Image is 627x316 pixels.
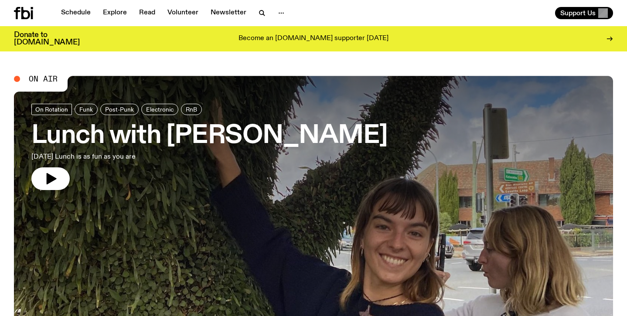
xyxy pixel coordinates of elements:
a: Newsletter [205,7,252,19]
span: Post-Punk [105,106,134,112]
span: On Air [29,75,58,83]
a: Post-Punk [100,104,139,115]
a: Volunteer [162,7,204,19]
h3: Donate to [DOMAIN_NAME] [14,31,80,46]
a: Electronic [141,104,178,115]
span: Funk [79,106,93,112]
a: RnB [181,104,202,115]
span: Electronic [146,106,174,112]
h3: Lunch with [PERSON_NAME] [31,124,388,148]
span: RnB [186,106,197,112]
a: Read [134,7,160,19]
a: On Rotation [31,104,72,115]
p: [DATE] Lunch is as fun as you are [31,152,255,162]
p: Become an [DOMAIN_NAME] supporter [DATE] [239,35,388,43]
a: Schedule [56,7,96,19]
a: Lunch with [PERSON_NAME][DATE] Lunch is as fun as you are [31,104,388,190]
span: Support Us [560,9,596,17]
a: Explore [98,7,132,19]
a: Funk [75,104,98,115]
button: Support Us [555,7,613,19]
span: On Rotation [35,106,68,112]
